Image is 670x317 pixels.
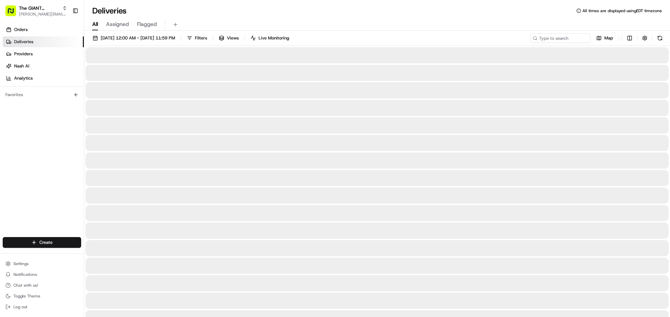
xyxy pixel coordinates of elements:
h1: Deliveries [92,5,127,16]
button: [DATE] 12:00 AM - [DATE] 11:59 PM [90,33,178,43]
span: Chat with us! [13,283,38,288]
button: Refresh [655,33,665,43]
a: Orders [3,24,84,35]
span: All [92,20,98,28]
span: Deliveries [14,39,33,45]
span: Nash AI [14,63,29,69]
span: Assigned [106,20,129,28]
a: Deliveries [3,36,84,47]
span: Flagged [137,20,157,28]
span: Toggle Theme [13,293,40,299]
span: Map [604,35,613,41]
button: Views [216,33,242,43]
span: All times are displayed using EDT timezone [582,8,662,13]
a: Nash AI [3,61,84,71]
button: Notifications [3,270,81,279]
button: Map [593,33,616,43]
button: Chat with us! [3,281,81,290]
button: The GIANT Company [19,5,60,11]
div: Favorites [3,89,81,100]
button: Log out [3,302,81,312]
button: Create [3,237,81,248]
span: Live Monitoring [259,35,289,41]
span: Notifications [13,272,37,277]
a: Analytics [3,73,84,84]
button: The GIANT Company[PERSON_NAME][EMAIL_ADDRESS][DOMAIN_NAME] [3,3,70,19]
span: [DATE] 12:00 AM - [DATE] 11:59 PM [101,35,175,41]
button: Filters [184,33,210,43]
span: Providers [14,51,33,57]
span: Views [227,35,239,41]
span: Analytics [14,75,33,81]
span: Settings [13,261,29,266]
span: Orders [14,27,28,33]
button: Live Monitoring [247,33,292,43]
a: Providers [3,49,84,59]
button: Settings [3,259,81,268]
button: Toggle Theme [3,291,81,301]
button: [PERSON_NAME][EMAIL_ADDRESS][DOMAIN_NAME] [19,11,67,17]
span: Create [39,239,53,246]
input: Type to search [530,33,591,43]
span: Log out [13,304,27,310]
span: Filters [195,35,207,41]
